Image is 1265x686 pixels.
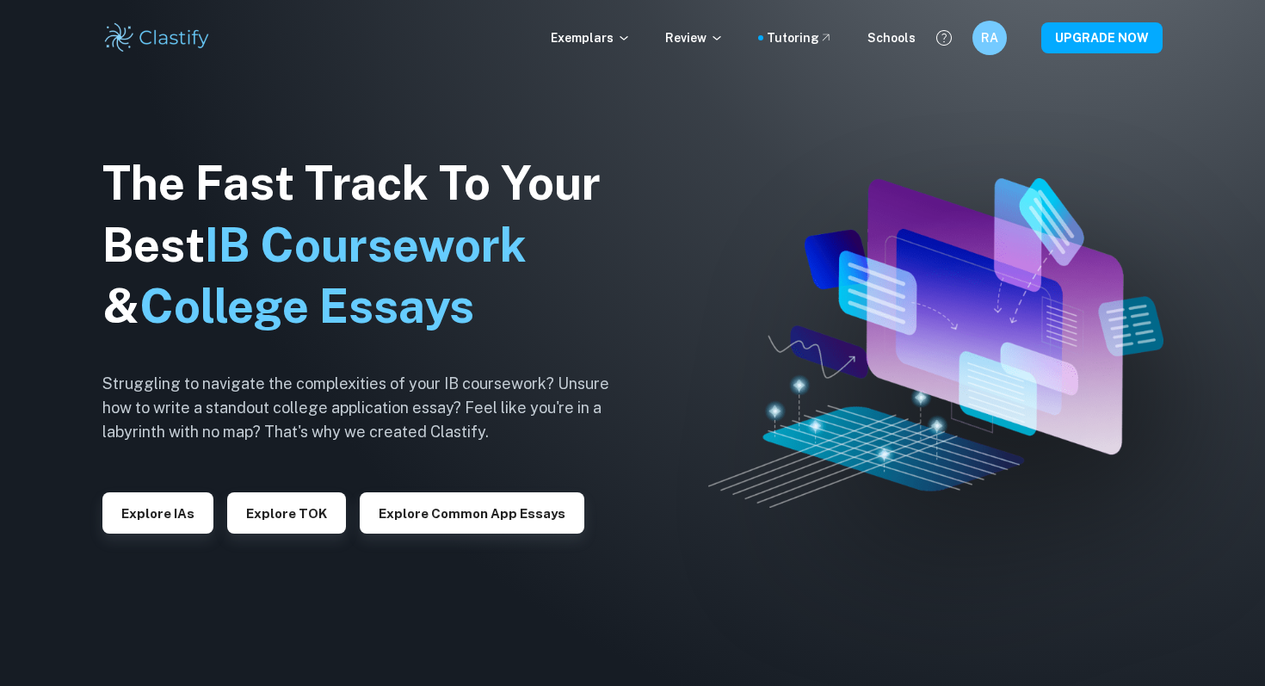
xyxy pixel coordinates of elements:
a: Explore Common App essays [360,504,584,521]
a: Explore IAs [102,504,213,521]
p: Review [665,28,724,47]
button: Explore IAs [102,492,213,534]
h6: RA [980,28,1000,47]
img: Clastify logo [102,21,212,55]
a: Tutoring [767,28,833,47]
button: Help and Feedback [929,23,959,53]
h6: Struggling to navigate the complexities of your IB coursework? Unsure how to write a standout col... [102,372,636,444]
a: Explore TOK [227,504,346,521]
button: RA [972,21,1007,55]
span: IB Coursework [205,218,527,272]
span: College Essays [139,279,474,333]
h1: The Fast Track To Your Best & [102,152,636,338]
button: Explore TOK [227,492,346,534]
p: Exemplars [551,28,631,47]
img: Clastify hero [708,178,1163,508]
button: Explore Common App essays [360,492,584,534]
a: Schools [867,28,916,47]
button: UPGRADE NOW [1041,22,1163,53]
